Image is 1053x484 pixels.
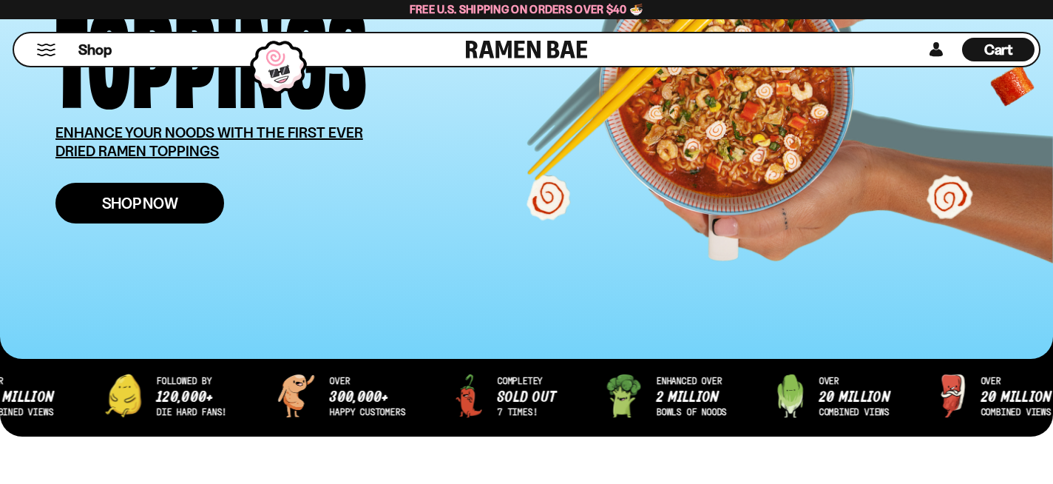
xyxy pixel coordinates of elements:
a: Shop Now [55,183,224,223]
span: Shop [78,40,112,60]
button: Mobile Menu Trigger [36,44,56,56]
div: Cart [962,33,1035,66]
span: Free U.S. Shipping on Orders over $40 🍜 [410,2,644,16]
span: Cart [984,41,1013,58]
span: Shop Now [102,195,178,211]
a: Shop [78,38,112,61]
u: ENHANCE YOUR NOODS WITH THE FIRST EVER DRIED RAMEN TOPPINGS [55,124,363,160]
